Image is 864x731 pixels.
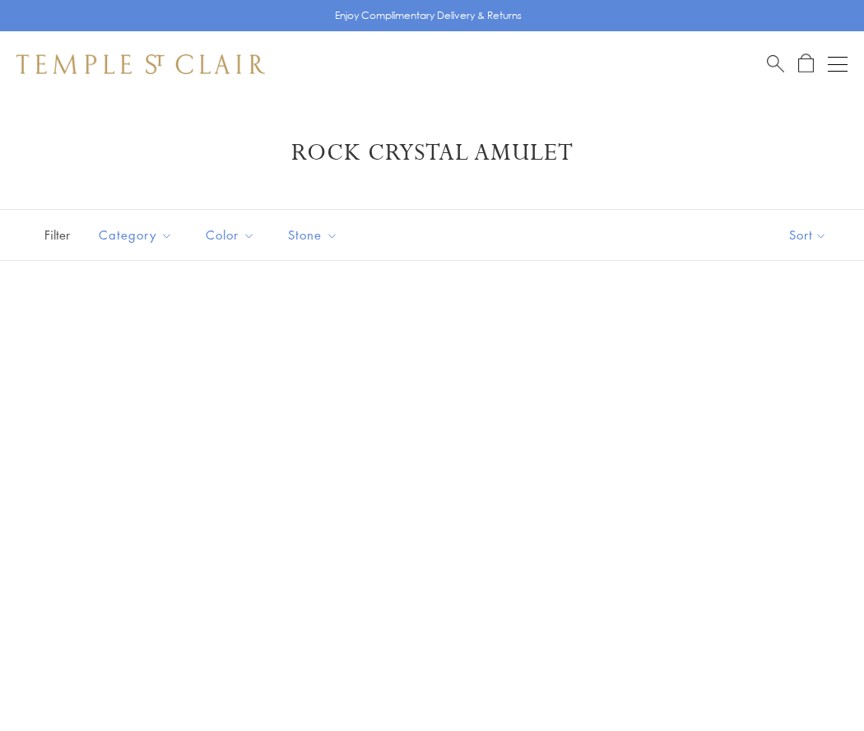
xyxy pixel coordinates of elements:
[86,217,185,254] button: Category
[197,225,267,245] span: Color
[767,54,784,74] a: Search
[798,54,814,74] a: Open Shopping Bag
[335,7,522,24] p: Enjoy Complimentary Delivery & Returns
[752,210,864,260] button: Show sort by
[828,54,848,74] button: Open navigation
[16,54,265,74] img: Temple St. Clair
[193,217,267,254] button: Color
[280,225,351,245] span: Stone
[91,225,185,245] span: Category
[276,217,351,254] button: Stone
[41,138,823,168] h1: Rock Crystal Amulet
